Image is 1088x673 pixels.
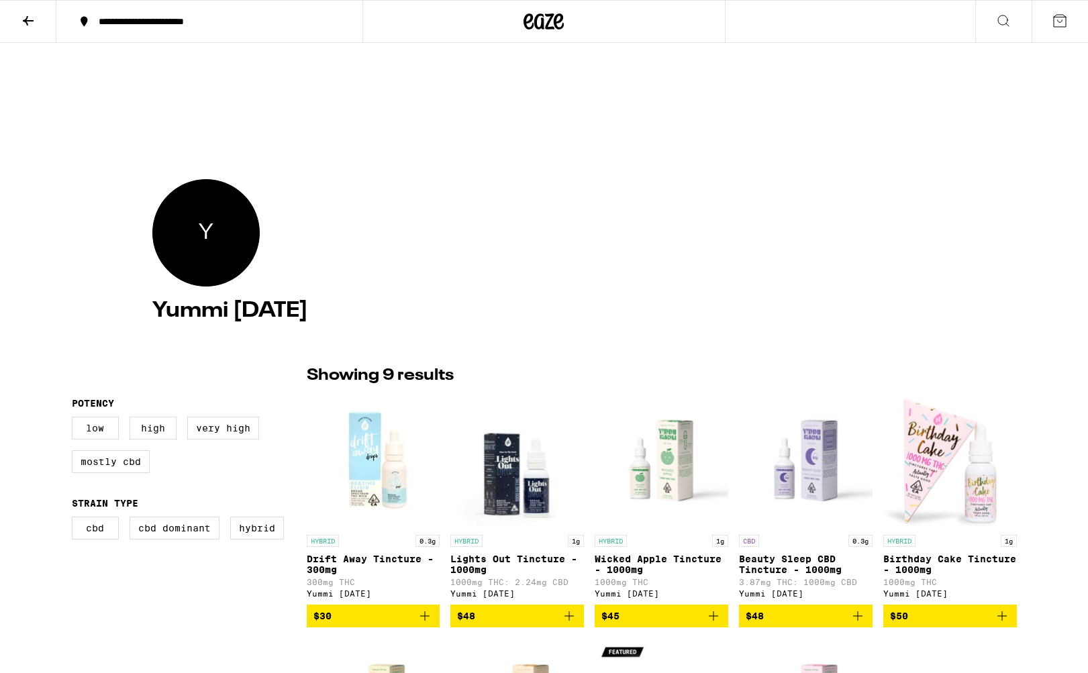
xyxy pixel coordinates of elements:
[739,589,873,598] div: Yummi [DATE]
[883,394,1017,605] a: Open page for Birthday Cake Tincture - 1000mg from Yummi Karma
[307,535,339,547] p: HYBRID
[601,611,620,621] span: $45
[739,394,873,605] a: Open page for Beauty Sleep CBD Tincture - 1000mg from Yummi Karma
[457,611,475,621] span: $48
[152,300,936,321] h4: Yummi [DATE]
[307,364,454,387] p: Showing 9 results
[230,517,284,539] label: Hybrid
[595,554,728,575] p: Wicked Apple Tincture - 1000mg
[450,605,584,627] button: Add to bag
[450,578,584,586] p: 1000mg THC: 2.24mg CBD
[739,605,873,627] button: Add to bag
[739,394,873,528] img: Yummi Karma - Beauty Sleep CBD Tincture - 1000mg
[450,394,584,528] img: Yummi Karma - Lights Out Tincture - 1000mg
[313,611,332,621] span: $30
[307,554,440,575] p: Drift Away Tincture - 300mg
[307,394,440,605] a: Open page for Drift Away Tincture - 300mg from Yummi Karma
[848,535,873,547] p: 0.3g
[130,417,177,439] label: High
[450,554,584,575] p: Lights Out Tincture - 1000mg
[883,589,1017,598] div: Yummi [DATE]
[746,611,764,621] span: $48
[595,394,728,528] img: Yummi Karma - Wicked Apple Tincture - 1000mg
[883,535,916,547] p: HYBRID
[72,398,114,409] legend: Potency
[739,578,873,586] p: 3.87mg THC: 1000mg CBD
[72,517,119,539] label: CBD
[595,605,728,627] button: Add to bag
[883,394,1017,528] img: Yummi Karma - Birthday Cake Tincture - 1000mg
[595,394,728,605] a: Open page for Wicked Apple Tincture - 1000mg from Yummi Karma
[450,394,584,605] a: Open page for Lights Out Tincture - 1000mg from Yummi Karma
[568,535,584,547] p: 1g
[883,605,1017,627] button: Add to bag
[307,589,440,598] div: Yummi [DATE]
[72,498,138,509] legend: Strain Type
[595,535,627,547] p: HYBRID
[739,554,873,575] p: Beauty Sleep CBD Tincture - 1000mg
[307,394,440,528] img: Yummi Karma - Drift Away Tincture - 300mg
[595,589,728,598] div: Yummi [DATE]
[415,535,440,547] p: 0.3g
[595,578,728,586] p: 1000mg THC
[712,535,728,547] p: 1g
[130,517,219,539] label: CBD Dominant
[883,554,1017,575] p: Birthday Cake Tincture - 1000mg
[739,535,759,547] p: CBD
[883,578,1017,586] p: 1000mg THC
[890,611,908,621] span: $50
[1001,535,1017,547] p: 1g
[199,218,213,248] span: Yummi Karma
[307,605,440,627] button: Add to bag
[72,417,119,439] label: Low
[450,535,483,547] p: HYBRID
[187,417,259,439] label: Very High
[72,450,150,473] label: Mostly CBD
[450,589,584,598] div: Yummi [DATE]
[307,578,440,586] p: 300mg THC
